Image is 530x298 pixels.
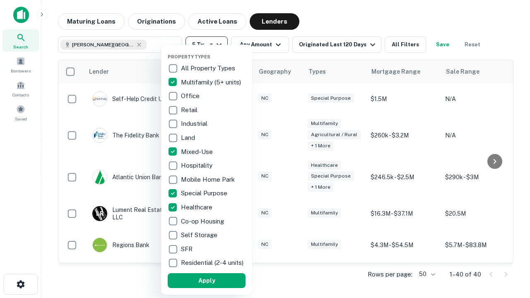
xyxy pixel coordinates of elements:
p: Retail [181,105,199,115]
p: Mixed-Use [181,147,214,157]
iframe: Chat Widget [489,232,530,272]
p: Mobile Home Park [181,175,236,185]
p: Industrial [181,119,209,129]
p: Office [181,91,201,101]
p: SFR [181,244,194,254]
p: Hospitality [181,161,214,171]
p: Co-op Housing [181,216,226,226]
span: Property Types [168,54,210,59]
p: All Property Types [181,63,237,73]
p: Special Purpose [181,188,229,198]
p: Multifamily (5+ units) [181,77,243,87]
p: Land [181,133,197,143]
p: Residential (2-4 units) [181,258,245,268]
p: Self Storage [181,230,219,240]
p: Healthcare [181,202,214,212]
button: Apply [168,273,246,288]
